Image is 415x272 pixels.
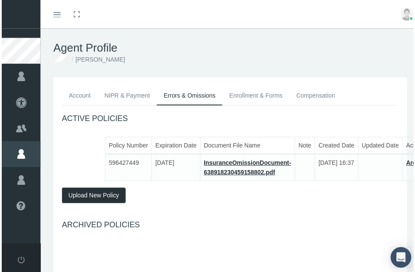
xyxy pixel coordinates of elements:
h4: ARCHIVED POLICIES [61,222,400,232]
td: 596427449 [105,155,151,182]
li: [PERSON_NAME] [69,55,124,65]
h1: Agent Profile [52,42,408,55]
th: Created Date [316,138,359,155]
th: Updated Date [359,138,404,155]
div: Open Intercom Messenger [392,249,413,270]
h4: ACTIVE POLICIES [61,115,400,125]
td: [DATE] [151,155,200,182]
a: Enrollment & Forms [222,87,290,106]
a: Compensation [290,87,343,106]
a: Errors & Omissions [156,87,222,106]
th: Document File Name [200,138,295,155]
button: Upload New Policy [61,189,125,205]
a: InsuranceOmissionDocument-638918230459158802.pdf [204,161,292,177]
th: Note [295,138,316,155]
td: [DATE] 16:37 [316,155,359,182]
a: Account [61,87,97,106]
img: user-placeholder.jpg [402,8,415,21]
th: Expiration Date [151,138,200,155]
a: NIPR & Payment [97,87,157,106]
th: Policy Number [105,138,151,155]
span: Upload New Policy [67,193,118,200]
